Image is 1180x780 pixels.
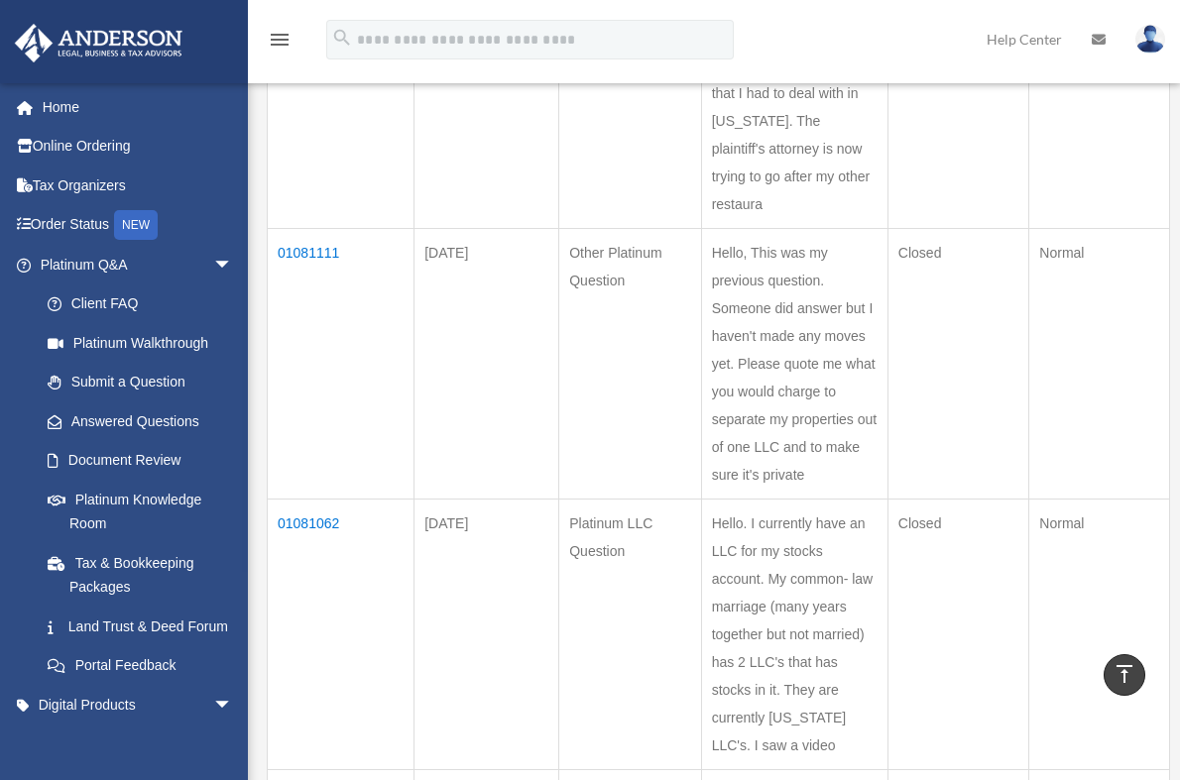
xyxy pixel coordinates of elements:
a: Platinum Q&Aarrow_drop_down [14,245,253,284]
i: menu [268,28,292,52]
a: vertical_align_top [1104,654,1145,696]
a: Land Trust & Deed Forum [28,607,253,646]
span: arrow_drop_down [213,685,253,725]
a: Digital Productsarrow_drop_down [14,685,263,724]
td: 01081062 [268,500,414,770]
a: Tax Organizers [14,166,263,205]
td: 01081111 [268,229,414,500]
td: Normal [1029,229,1170,500]
a: Online Ordering [14,127,263,167]
td: Normal [1029,500,1170,770]
td: Closed [887,229,1029,500]
i: vertical_align_top [1113,662,1136,686]
td: [DATE] [414,229,559,500]
td: Other Platinum Question [559,229,701,500]
img: User Pic [1135,25,1165,54]
a: Client FAQ [28,284,253,324]
a: Home [14,87,263,127]
div: NEW [114,210,158,240]
a: Answered Questions [28,401,243,441]
span: arrow_drop_down [213,245,253,285]
td: Hello. I currently have an LLC for my stocks account. My common- law marriage (many years togethe... [701,500,887,770]
td: Closed [887,500,1029,770]
img: Anderson Advisors Platinum Portal [9,24,188,62]
td: [DATE] [414,500,559,770]
td: Platinum LLC Question [559,500,701,770]
a: Document Review [28,441,253,481]
td: Hello, This was my previous question. Someone did answer but I haven't made any moves yet. Please... [701,229,887,500]
a: Portal Feedback [28,646,253,686]
a: Submit a Question [28,363,253,402]
a: Platinum Knowledge Room [28,480,253,543]
a: Tax & Bookkeeping Packages [28,543,253,607]
a: Order StatusNEW [14,205,263,246]
a: menu [268,35,292,52]
i: search [331,27,353,49]
a: Platinum Walkthrough [28,323,253,363]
